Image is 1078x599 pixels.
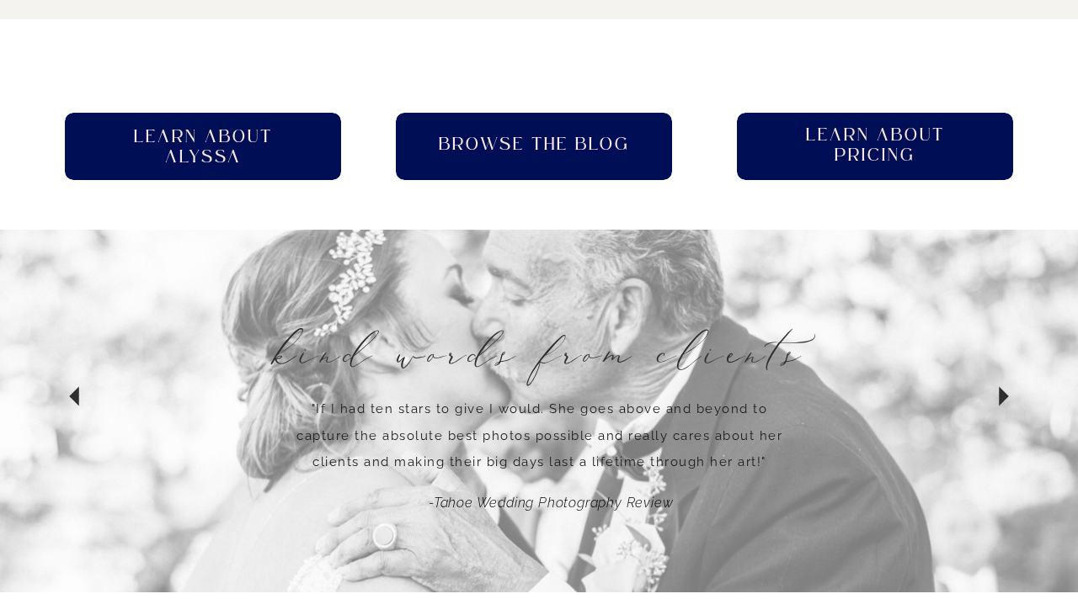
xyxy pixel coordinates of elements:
h3: Kind Words from Clients [275,319,804,411]
p: -Tahoe Wedding Photography Review [429,488,678,504]
a: Browse the blog [419,135,649,156]
a: Learn About Alyssa [120,127,286,166]
p: "If I had ten stars to give I would. She goes above and beyond to capture the absolute best photo... [291,396,787,452]
a: Learn About pricing [790,125,960,168]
